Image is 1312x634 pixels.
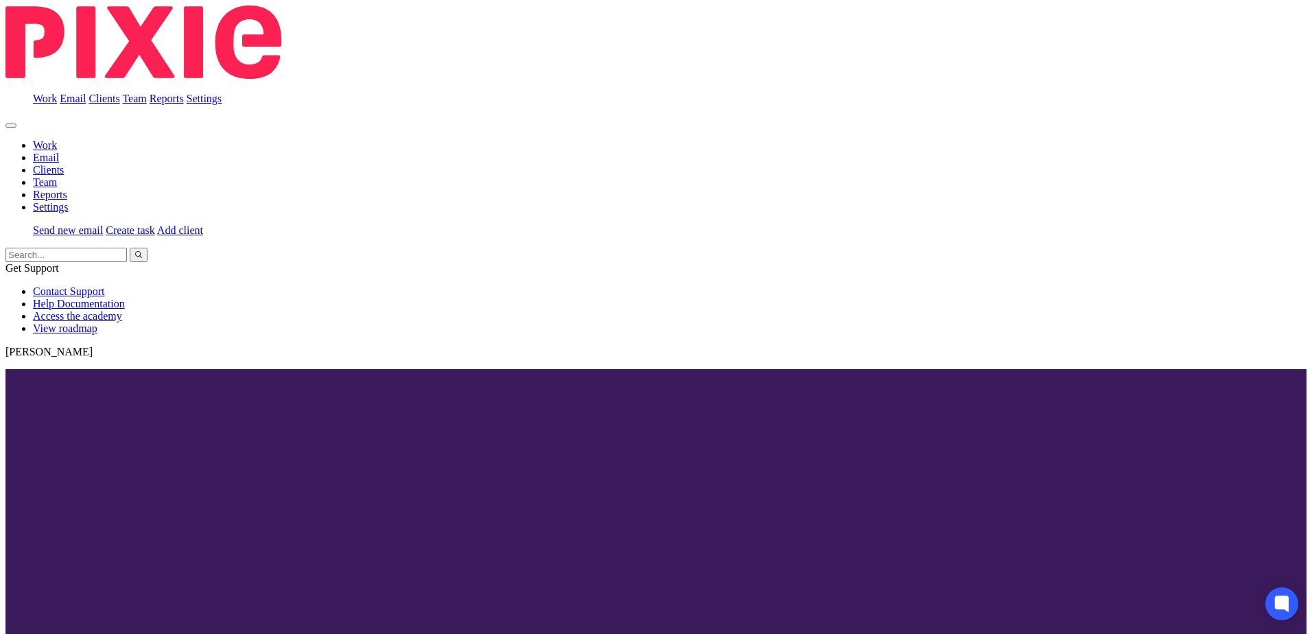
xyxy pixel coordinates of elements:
[33,322,97,334] a: View roadmap
[187,93,222,104] a: Settings
[33,285,104,297] a: Contact Support
[122,93,146,104] a: Team
[33,310,122,322] a: Access the academy
[5,5,281,79] img: Pixie
[33,164,64,176] a: Clients
[5,346,1307,358] p: [PERSON_NAME]
[33,201,69,213] a: Settings
[33,224,103,236] a: Send new email
[33,152,59,163] a: Email
[130,248,148,262] button: Search
[5,262,59,274] span: Get Support
[89,93,119,104] a: Clients
[33,176,57,188] a: Team
[33,139,57,151] a: Work
[33,189,67,200] a: Reports
[106,224,155,236] a: Create task
[5,248,127,262] input: Search
[33,93,57,104] a: Work
[157,224,203,236] a: Add client
[150,93,184,104] a: Reports
[60,93,86,104] a: Email
[33,298,125,309] a: Help Documentation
